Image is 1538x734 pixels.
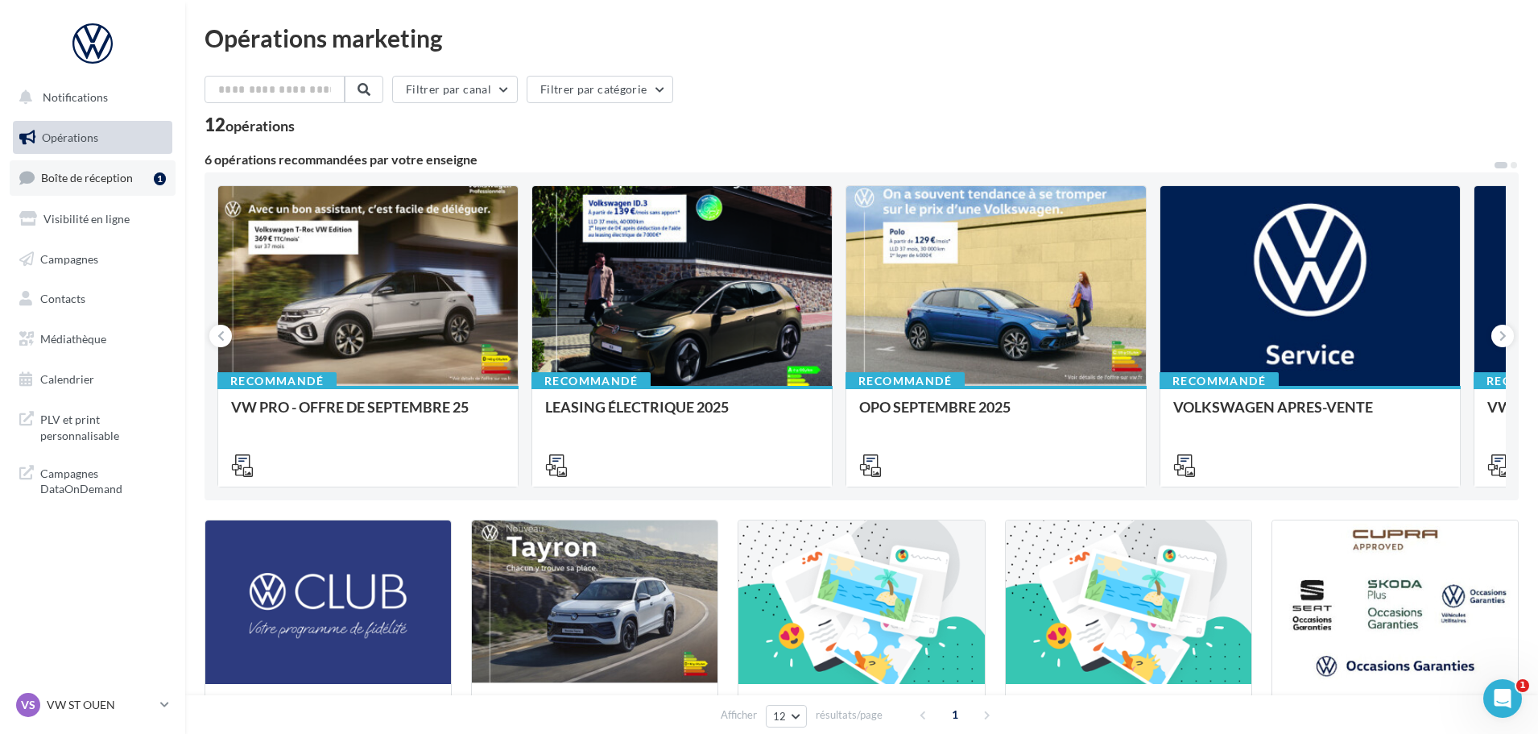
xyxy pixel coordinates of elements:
a: VS VW ST OUEN [13,690,172,720]
a: Visibilité en ligne [10,202,176,236]
a: Boîte de réception1 [10,160,176,195]
span: Calendrier [40,372,94,386]
span: Opérations [42,131,98,144]
div: opérations [225,118,295,133]
span: 1 [1516,679,1529,692]
div: LEASING ÉLECTRIQUE 2025 [545,399,819,431]
span: Campagnes [40,251,98,265]
span: Campagnes DataOnDemand [40,462,166,497]
span: VS [21,697,35,713]
a: Campagnes [10,243,176,276]
div: Recommandé [845,372,965,390]
div: OPO SEPTEMBRE 2025 [859,399,1133,431]
a: Contacts [10,282,176,316]
span: Notifications [43,90,108,104]
div: 1 [154,172,166,185]
button: Filtrer par canal [392,76,518,103]
div: Recommandé [217,372,337,390]
div: 12 [205,116,295,134]
a: PLV et print personnalisable [10,402,176,450]
button: Notifications [10,81,169,114]
iframe: Intercom live chat [1483,679,1522,718]
div: Recommandé [531,372,651,390]
div: Opérations marketing [205,26,1519,50]
div: VW PRO - OFFRE DE SEPTEMBRE 25 [231,399,505,431]
span: 1 [942,702,968,728]
div: VOLKSWAGEN APRES-VENTE [1173,399,1447,431]
div: Recommandé [1160,372,1279,390]
button: 12 [766,705,807,728]
p: VW ST OUEN [47,697,154,713]
button: Filtrer par catégorie [527,76,673,103]
a: Calendrier [10,363,176,396]
span: 12 [773,710,787,723]
a: Campagnes DataOnDemand [10,456,176,504]
a: Médiathèque [10,322,176,356]
div: 6 opérations recommandées par votre enseigne [205,153,1493,166]
a: Opérations [10,121,176,155]
span: Afficher [721,707,757,723]
span: résultats/page [816,707,883,723]
span: Boîte de réception [41,171,133,185]
span: Contacts [40,292,85,305]
span: Visibilité en ligne [43,212,130,226]
span: PLV et print personnalisable [40,408,166,443]
span: Médiathèque [40,332,106,346]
